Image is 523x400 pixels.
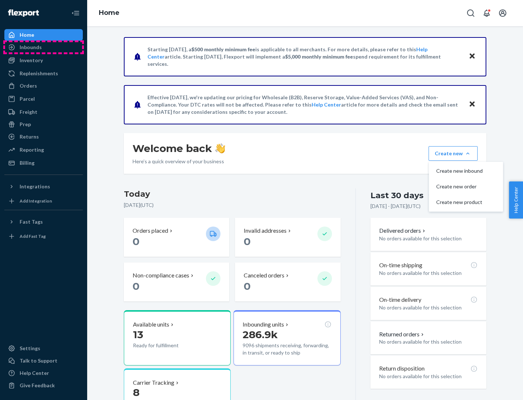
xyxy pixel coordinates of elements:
[244,235,251,248] span: 0
[244,280,251,292] span: 0
[133,386,139,399] span: 8
[20,82,37,89] div: Orders
[430,195,502,210] button: Create new product
[4,55,83,66] a: Inventory
[93,3,125,24] ol: breadcrumbs
[4,216,83,228] button: Fast Tags
[133,235,139,248] span: 0
[467,51,477,62] button: Close
[133,227,168,235] p: Orders placed
[479,6,494,20] button: Open notifications
[20,357,57,364] div: Talk to Support
[4,181,83,192] button: Integrations
[4,367,83,379] a: Help Center
[285,53,353,60] span: $5,000 monthly minimum fee
[379,338,478,345] p: No orders available for this selection
[370,203,421,210] p: [DATE] - [DATE] ( UTC )
[99,9,119,17] a: Home
[20,121,31,128] div: Prep
[20,31,34,39] div: Home
[234,310,340,365] button: Inbounding units286.9k9096 shipments receiving, forwarding, in transit, or ready to ship
[20,382,55,389] div: Give Feedback
[379,227,427,235] button: Delivered orders
[20,233,46,239] div: Add Fast Tag
[4,29,83,41] a: Home
[20,369,49,377] div: Help Center
[20,108,37,116] div: Freight
[4,131,83,143] a: Returns
[20,95,35,103] div: Parcel
[379,330,425,339] button: Returned orders
[4,157,83,169] a: Billing
[379,364,425,373] p: Return disposition
[244,227,287,235] p: Invalid addresses
[4,68,83,79] a: Replenishments
[463,6,478,20] button: Open Search Box
[133,379,174,387] p: Carrier Tracking
[20,218,43,225] div: Fast Tags
[20,183,50,190] div: Integrations
[379,269,478,277] p: No orders available for this selection
[133,158,225,165] p: Here’s a quick overview of your business
[124,263,229,301] button: Non-compliance cases 0
[133,328,143,341] span: 13
[495,6,510,20] button: Open account menu
[133,271,189,280] p: Non-compliance cases
[124,188,341,200] h3: Today
[4,93,83,105] a: Parcel
[429,146,478,161] button: Create newCreate new inboundCreate new orderCreate new product
[20,159,35,167] div: Billing
[370,190,423,201] div: Last 30 days
[4,80,83,92] a: Orders
[4,195,83,207] a: Add Integration
[436,168,483,173] span: Create new inbound
[20,70,58,77] div: Replenishments
[147,94,462,116] p: Effective [DATE], we're updating our pricing for Wholesale (B2B), Reserve Storage, Value-Added Se...
[68,6,83,20] button: Close Navigation
[20,198,52,204] div: Add Integration
[379,373,478,380] p: No orders available for this selection
[379,261,422,269] p: On-time shipping
[124,201,341,209] p: [DATE] ( UTC )
[4,231,83,242] a: Add Fast Tag
[133,342,200,349] p: Ready for fulfillment
[4,106,83,118] a: Freight
[379,235,478,242] p: No orders available for this selection
[379,296,421,304] p: On-time delivery
[436,200,483,205] span: Create new product
[20,146,44,153] div: Reporting
[467,99,477,110] button: Close
[235,218,340,257] button: Invalid addresses 0
[243,328,278,341] span: 286.9k
[20,44,42,51] div: Inbounds
[430,163,502,179] button: Create new inbound
[4,380,83,391] button: Give Feedback
[133,320,169,329] p: Available units
[20,57,43,64] div: Inventory
[20,345,40,352] div: Settings
[509,181,523,219] button: Help Center
[243,320,284,329] p: Inbounding units
[430,179,502,195] button: Create new order
[235,263,340,301] button: Canceled orders 0
[4,355,83,367] a: Talk to Support
[20,133,39,140] div: Returns
[379,304,478,311] p: No orders available for this selection
[8,9,39,17] img: Flexport logo
[124,310,231,365] button: Available units13Ready for fulfillment
[124,218,229,257] button: Orders placed 0
[4,41,83,53] a: Inbounds
[191,46,255,52] span: $500 monthly minimum fee
[243,342,331,356] p: 9096 shipments receiving, forwarding, in transit, or ready to ship
[133,142,225,155] h1: Welcome back
[436,184,483,189] span: Create new order
[133,280,139,292] span: 0
[4,119,83,130] a: Prep
[215,143,225,153] img: hand-wave emoji
[4,343,83,354] a: Settings
[147,46,462,68] p: Starting [DATE], a is applicable to all merchants. For more details, please refer to this article...
[244,271,284,280] p: Canceled orders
